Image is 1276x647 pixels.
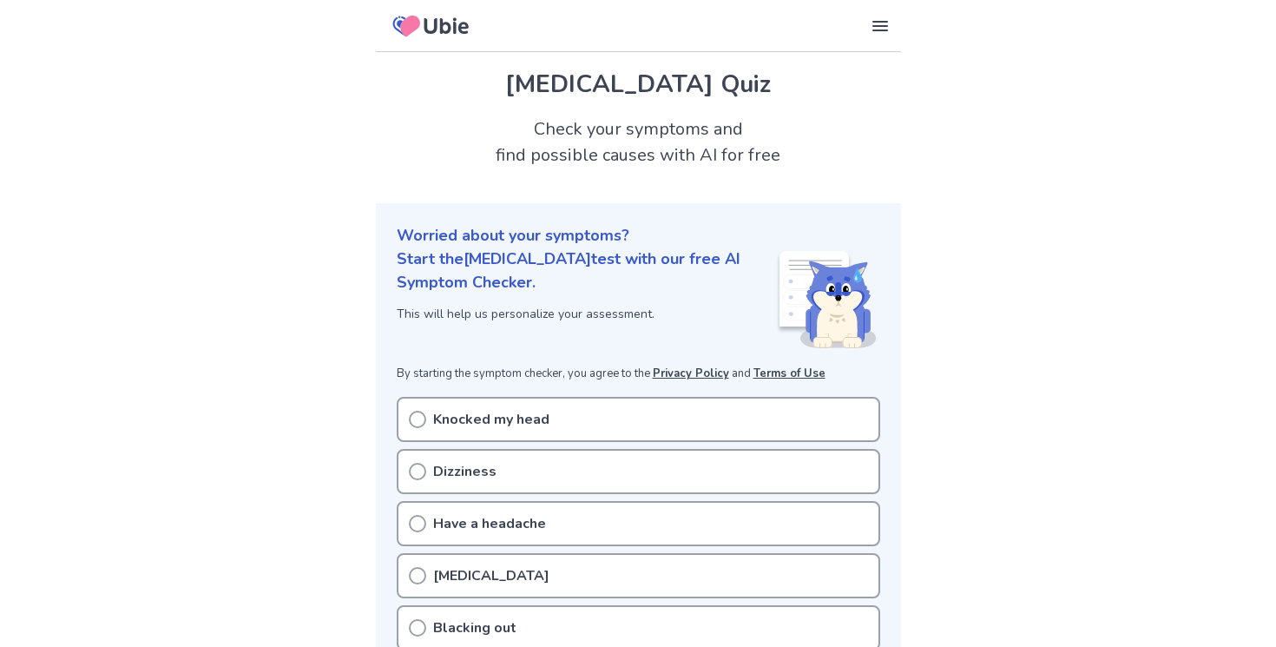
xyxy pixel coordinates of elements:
[397,224,880,248] p: Worried about your symptoms?
[753,366,825,381] a: Terms of Use
[776,251,877,348] img: Shiba
[653,366,729,381] a: Privacy Policy
[397,366,880,383] p: By starting the symptom checker, you agree to the and
[397,66,880,102] h1: [MEDICAL_DATA] Quiz
[433,409,549,430] p: Knocked my head
[397,305,776,323] p: This will help us personalize your assessment.
[433,513,546,534] p: Have a headache
[397,248,776,294] p: Start the [MEDICAL_DATA] test with our free AI Symptom Checker.
[433,617,516,638] p: Blacking out
[433,461,497,482] p: Dizziness
[376,116,901,168] h2: Check your symptoms and find possible causes with AI for free
[433,565,549,586] p: [MEDICAL_DATA]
